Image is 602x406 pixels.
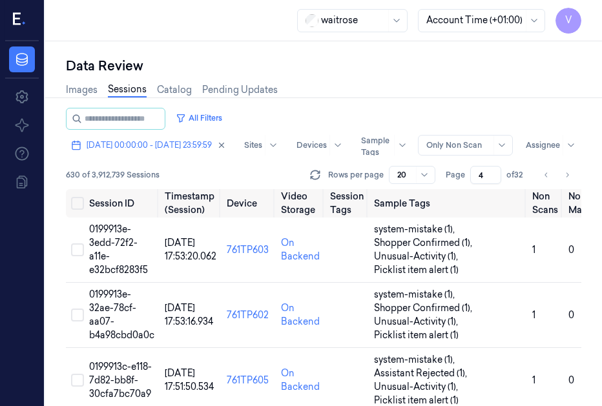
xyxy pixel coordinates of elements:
[89,361,152,400] span: 0199913c-e118-7d82-bb8f-30cfa7bc70a9
[374,288,457,301] span: system-mistake (1) ,
[374,380,461,394] span: Unusual-Activity (1) ,
[276,189,325,218] th: Video Storage
[89,223,148,276] span: 0199913e-3edd-72f2-a11e-e32bcf8283f5
[374,367,470,380] span: Assistant Rejected (1) ,
[165,237,216,262] span: [DATE] 17:53:20.062
[532,244,535,256] span: 1
[157,83,192,97] a: Catalog
[87,139,212,151] span: [DATE] 00:00:00 - [DATE] 23:59:59
[537,166,576,184] nav: pagination
[532,374,535,386] span: 1
[66,83,98,97] a: Images
[281,236,320,263] div: On Backend
[555,8,581,34] button: V
[222,189,276,218] th: Device
[281,367,320,394] div: On Backend
[71,197,84,210] button: Select all
[374,263,459,277] span: Picklist item alert (1)
[89,289,154,341] span: 0199913e-32ae-78cf-aa07-b4a98cbd0a0c
[71,243,84,256] button: Select row
[369,189,527,218] th: Sample Tags
[374,329,459,342] span: Picklist item alert (1)
[558,166,576,184] button: Go to next page
[71,309,84,321] button: Select row
[171,108,227,128] button: All Filters
[374,353,457,367] span: system-mistake (1) ,
[281,301,320,329] div: On Backend
[66,169,160,181] span: 630 of 3,912,739 Sessions
[446,169,465,181] span: Page
[325,189,369,218] th: Session Tags
[374,250,461,263] span: Unusual-Activity (1) ,
[527,189,563,218] th: Non Scans
[374,301,475,315] span: Shopper Confirmed (1) ,
[227,243,271,257] div: 761TP603
[84,189,160,218] th: Session ID
[532,309,535,321] span: 1
[537,166,555,184] button: Go to previous page
[568,309,574,321] span: 0
[374,223,457,236] span: system-mistake (1) ,
[202,83,278,97] a: Pending Updates
[160,189,222,218] th: Timestamp (Session)
[506,169,527,181] span: of 32
[71,374,84,387] button: Select row
[108,83,147,97] a: Sessions
[568,374,574,386] span: 0
[165,302,213,327] span: [DATE] 17:53:16.934
[66,135,231,156] button: [DATE] 00:00:00 - [DATE] 23:59:59
[374,315,461,329] span: Unusual-Activity (1) ,
[165,367,214,392] span: [DATE] 17:51:50.534
[374,236,475,250] span: Shopper Confirmed (1) ,
[227,309,271,322] div: 761TP602
[328,169,384,181] p: Rows per page
[361,135,391,158] div: Sample Tags
[66,57,581,75] div: Data Review
[227,374,271,387] div: 761TP605
[568,244,574,256] span: 0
